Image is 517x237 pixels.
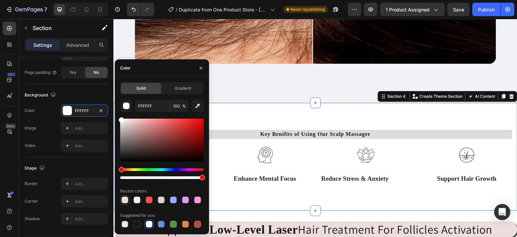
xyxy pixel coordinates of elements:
[182,103,186,109] span: %
[33,41,52,49] p: Settings
[75,181,106,187] div: Add...
[290,6,325,12] span: Need republishing
[66,41,89,49] p: Advanced
[75,125,106,131] div: Add...
[107,156,196,164] p: Enhance Mental Focus
[120,212,155,218] div: Suggested for you
[33,24,88,32] p: Section
[75,216,106,222] div: Add...
[75,108,94,114] div: FFFFFF
[453,7,464,12] span: Save
[25,125,36,131] div: Image
[127,3,154,16] div: Undo/Redo
[6,156,95,164] p: Improve Sleep
[5,155,96,165] div: Rich Text Editor. Editing area: main
[494,204,510,220] div: Open Intercom Messenger
[3,3,50,16] button: 7
[25,108,35,114] div: Color
[176,6,177,13] span: /
[386,6,429,13] span: 1 product assigned
[120,168,204,171] div: Hue
[478,6,495,13] div: Publish
[120,188,146,194] div: Recent colors
[6,72,16,77] div: 450
[208,156,297,164] p: Reduce Stress & Anxiety
[380,3,445,16] button: 1 product assigned
[75,199,106,205] div: Add...
[44,5,47,13] p: 7
[308,155,399,165] div: Rich Text Editor. Editing area: main
[94,69,99,76] span: No
[179,6,268,13] span: Duplicate from One Product Store - [DATE] 19:55:56
[309,156,398,164] p: Support Hair Growth
[25,69,57,76] div: Page padding
[147,112,257,118] strong: Key Benifits of Using Our Scalp Massager
[306,75,349,81] p: Create Theme Section
[106,155,197,165] div: Rich Text Editor. Editing area: main
[138,125,165,147] img: Alt Image
[175,85,191,91] span: Gradient
[5,123,16,129] div: Beta
[25,143,35,149] div: Video
[113,19,517,237] iframe: Design area
[120,65,131,71] div: Color
[353,73,383,82] button: AI Content
[273,75,294,81] div: Section 4
[25,216,40,222] div: Shadow
[25,198,38,204] div: Corner
[472,3,501,16] button: Publish
[447,3,470,16] button: Save
[96,204,184,217] strong: Low-Level Laser
[135,100,170,112] input: Eg: FFFFFF
[69,69,76,76] span: Yes
[136,85,146,91] span: Solid
[239,125,266,147] img: Alt Image
[75,143,106,149] div: Add...
[207,155,298,165] div: Rich Text Editor. Editing area: main
[25,91,57,100] div: Background
[25,164,46,173] div: Shape
[25,181,38,187] div: Border
[37,125,64,147] img: Alt Image
[340,125,367,147] img: Alt Image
